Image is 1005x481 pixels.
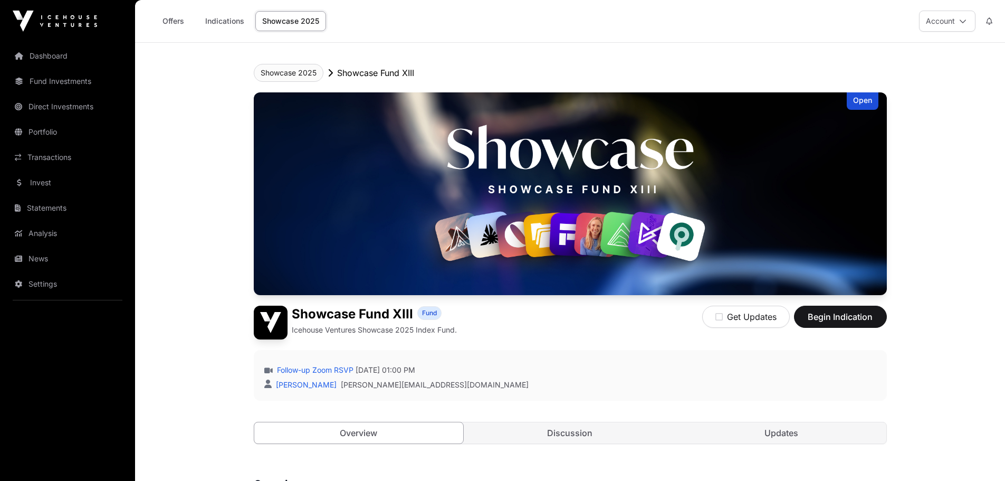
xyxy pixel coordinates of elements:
p: Showcase Fund XIII [337,67,414,79]
span: Begin Indication [807,310,874,323]
a: Indications [198,11,251,31]
a: Updates [677,422,886,444]
a: Transactions [8,146,127,169]
a: Invest [8,171,127,194]
span: [DATE] 01:00 PM [356,365,415,375]
img: Showcase Fund XIII [254,92,887,295]
a: Dashboard [8,44,127,68]
img: Showcase Fund XIII [254,306,288,339]
h1: Showcase Fund XIII [292,306,413,323]
img: Icehouse Ventures Logo [13,11,97,32]
a: Analysis [8,222,127,245]
p: Icehouse Ventures Showcase 2025 Index Fund. [292,325,457,335]
a: Settings [8,272,127,296]
a: Direct Investments [8,95,127,118]
button: Begin Indication [794,306,887,328]
a: [PERSON_NAME][EMAIL_ADDRESS][DOMAIN_NAME] [341,380,529,390]
button: Showcase 2025 [254,64,323,82]
a: Begin Indication [794,316,887,327]
a: Follow-up Zoom RSVP [275,365,353,375]
a: Portfolio [8,120,127,144]
button: Get Updates [702,306,790,328]
iframe: Chat Widget [952,430,1005,481]
span: Fund [422,309,437,317]
a: Showcase 2025 [255,11,326,31]
a: Fund Investments [8,70,127,93]
a: Statements [8,196,127,220]
a: Discussion [465,422,675,444]
a: News [8,247,127,270]
a: Offers [152,11,194,31]
div: Open [847,92,878,110]
a: [PERSON_NAME] [274,380,337,389]
nav: Tabs [254,422,886,444]
button: Account [919,11,975,32]
a: Overview [254,422,464,444]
